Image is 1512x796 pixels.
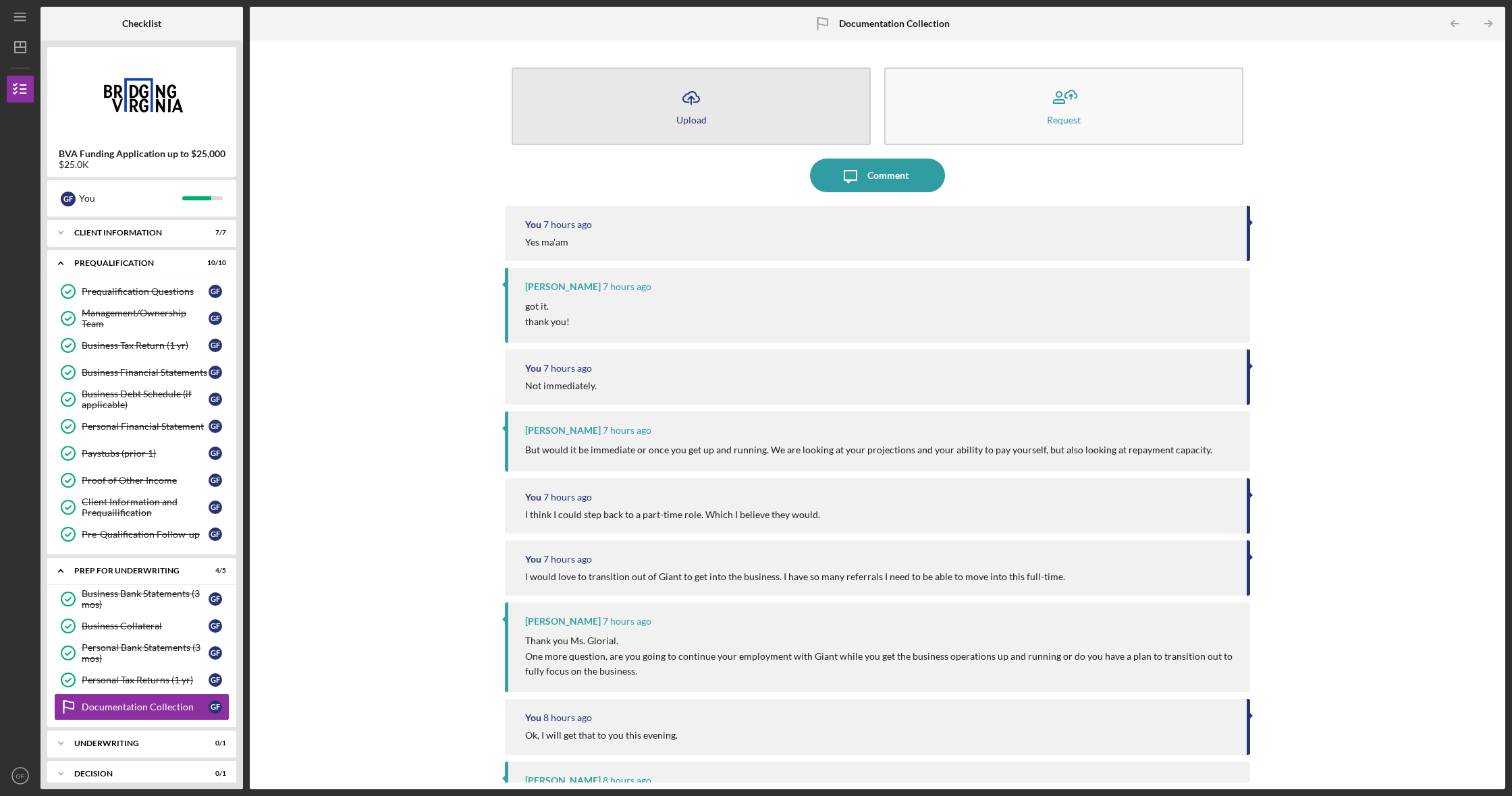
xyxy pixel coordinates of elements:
button: Comment [810,159,945,192]
a: Personal Tax Returns (1 yr)GF [54,666,230,693]
a: Documentation CollectionGF [54,693,230,720]
time: 2025-08-19 18:39 [603,425,651,436]
div: Prequalification Questions [82,286,209,297]
div: G F [209,646,222,660]
div: I would love to transition out of Giant to get into the business. I have so many referrals I need... [525,571,1065,582]
a: Business Debt Schedule (if applicable)GF [54,386,230,413]
button: GF [7,762,34,789]
div: Business Bank Statements (3 mos) [82,588,209,610]
time: 2025-08-19 18:39 [543,363,592,374]
p: One more question, are you going to continue your employment with Giant while you get the busines... [525,649,1237,679]
div: G F [209,619,222,633]
time: 2025-08-19 18:38 [543,492,592,503]
a: Business Tax Return (1 yr)GF [54,332,230,359]
div: 7 / 7 [202,229,226,237]
div: Proof of Other Income [82,475,209,486]
p: got it. [525,299,570,314]
div: Business Debt Schedule (if applicable) [82,389,209,410]
a: Personal Financial StatementGF [54,413,230,440]
div: Business Collateral [82,621,209,631]
a: Prequalification QuestionsGF [54,278,230,305]
time: 2025-08-19 18:41 [543,219,592,230]
div: G F [209,474,222,487]
div: G F [209,673,222,687]
div: Business Financial Statements [82,367,209,378]
div: Yes ma'am [525,237,568,248]
div: Business Tax Return (1 yr) [82,340,209,351]
p: But would it be immediate or once you get up and running. We are looking at your projections and ... [525,443,1212,457]
a: Business Bank Statements (3 mos)GF [54,586,230,613]
div: Client Information [74,229,192,237]
text: GF [16,772,24,780]
div: You [525,712,541,723]
div: G F [209,447,222,460]
div: 0 / 1 [202,739,226,747]
time: 2025-08-19 18:40 [603,281,651,292]
div: You [525,363,541,374]
div: $25.0K [59,159,225,170]
div: G F [209,700,222,714]
div: Underwriting [74,739,192,747]
div: Personal Tax Returns (1 yr) [82,675,209,685]
div: Pre-Qualification Follow-up [82,529,209,540]
div: Client Information and Prequailification [82,496,209,518]
div: G F [61,192,76,206]
div: Management/Ownership Team [82,308,209,329]
div: Prep for Underwriting [74,567,192,575]
b: Checklist [122,18,161,29]
div: G F [209,339,222,352]
div: G F [209,420,222,433]
div: Prequalification [74,259,192,267]
a: Business Financial StatementsGF [54,359,230,386]
time: 2025-08-19 18:30 [543,712,592,723]
p: thank you! [525,314,570,329]
div: G F [209,366,222,379]
b: BVA Funding Application up to $25,000 [59,148,225,159]
div: [PERSON_NAME] [525,425,601,436]
b: Documentation Collection [839,18,950,29]
div: Ok, I will get that to you this evening. [525,730,678,741]
div: G F [209,312,222,325]
time: 2025-08-19 18:37 [543,554,592,565]
div: Personal Financial Statement [82,421,209,432]
a: Personal Bank Statements (3 mos)GF [54,639,230,666]
div: Documentation Collection [82,702,209,712]
div: Not immediately. [525,380,597,391]
div: [PERSON_NAME] [525,616,601,627]
a: Client Information and PrequailificationGF [54,494,230,521]
div: [PERSON_NAME] [525,281,601,292]
div: You [525,219,541,230]
div: 10 / 10 [202,259,226,267]
a: Paystubs (prior 1)GF [54,440,230,467]
div: G F [209,501,222,514]
div: Paystubs (prior 1) [82,448,209,459]
button: Upload [512,67,871,145]
p: Thank you Ms. Glorial. [525,633,1237,648]
div: Upload [676,115,707,125]
div: 4 / 5 [202,567,226,575]
div: G F [209,528,222,541]
img: Product logo [47,54,236,135]
a: Business CollateralGF [54,613,230,639]
div: You [79,187,182,210]
time: 2025-08-19 18:35 [603,616,651,627]
div: [PERSON_NAME] [525,775,601,786]
a: Proof of Other IncomeGF [54,467,230,494]
div: Comment [867,159,909,192]
div: You [525,554,541,565]
div: G F [209,592,222,606]
div: Request [1047,115,1081,125]
div: 0 / 1 [202,770,226,778]
div: G F [209,393,222,406]
a: Management/Ownership TeamGF [54,305,230,332]
time: 2025-08-19 18:22 [603,775,651,786]
div: Decision [74,770,192,778]
div: I think I could step back to a part-time role. Which I believe they would. [525,509,820,520]
div: You [525,492,541,503]
div: G F [209,285,222,298]
button: Request [884,67,1243,145]
a: Pre-Qualification Follow-upGF [54,521,230,548]
div: Personal Bank Statements (3 mos) [82,642,209,664]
